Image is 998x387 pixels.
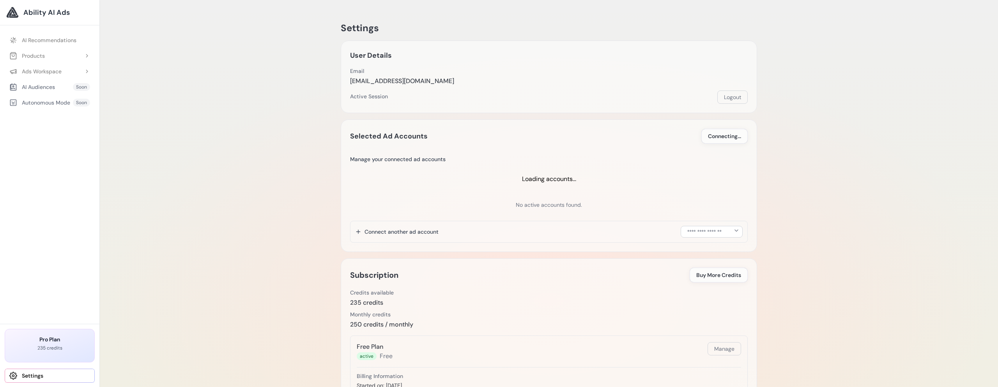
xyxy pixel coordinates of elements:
button: Buy More Credits [690,268,748,282]
div: Autonomous Mode [9,99,70,107]
h1: Settings [341,22,757,34]
div: Credits available [350,289,394,296]
span: active [357,352,377,360]
span: Free [380,351,393,361]
a: AI Recommendations [5,33,95,47]
div: Products [9,52,45,60]
span: Soon [73,83,90,91]
button: Products [5,49,95,63]
div: 250 credits / monthly [350,320,413,329]
span: Ability AI Ads [23,7,70,18]
div: 235 credits [350,298,394,307]
h2: Subscription [350,269,398,281]
a: Ability AI Ads [6,6,93,19]
button: Connecting... [701,129,748,144]
p: 235 credits [11,345,88,351]
a: Settings [5,369,95,383]
span: Buy More Credits [696,271,741,279]
button: Manage [708,342,741,355]
h3: Pro Plan [11,336,88,343]
button: Ads Workspace [5,64,95,78]
div: Ads Workspace [9,67,62,75]
h2: User Details [350,50,392,61]
span: Soon [73,99,90,107]
h2: Selected Ad Accounts [350,131,428,142]
h3: Free Plan [357,342,393,351]
div: Monthly credits [350,311,413,318]
div: [EMAIL_ADDRESS][DOMAIN_NAME] [350,76,454,86]
span: Connecting... [708,132,741,140]
h4: Billing Information [357,372,741,380]
button: Logout [717,91,748,104]
div: Email [350,67,454,75]
div: AI Audiences [9,83,55,91]
div: Active Session [350,92,388,100]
